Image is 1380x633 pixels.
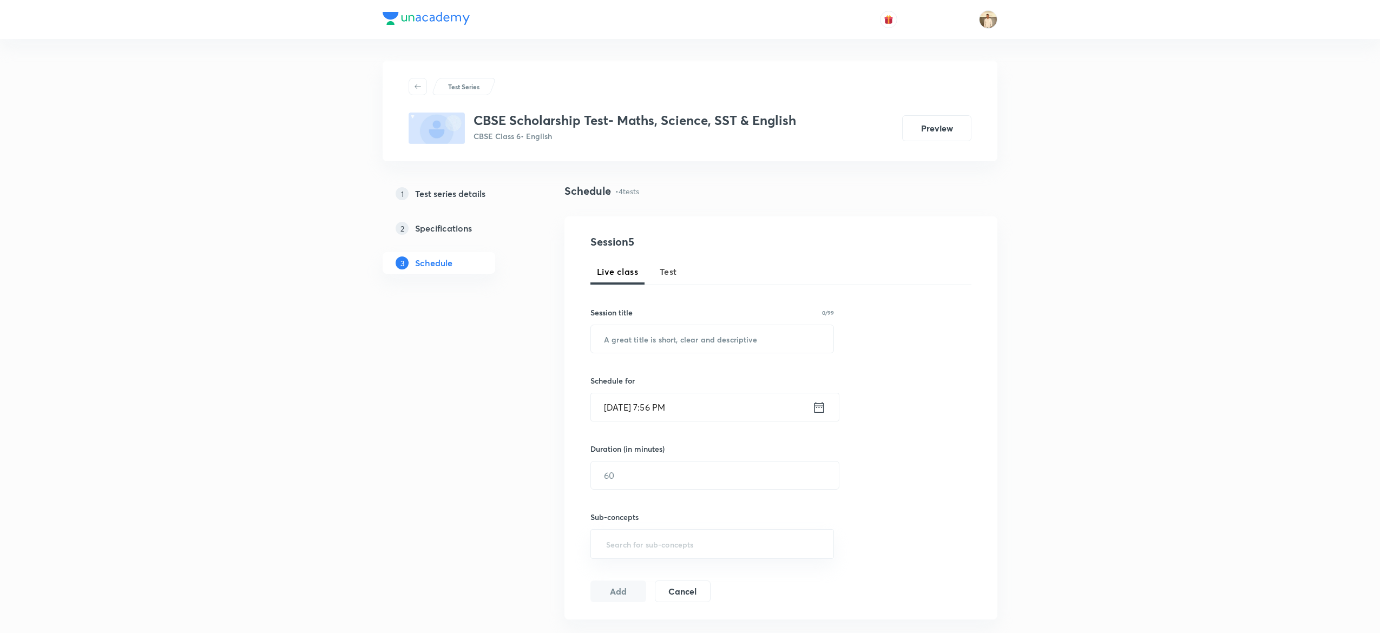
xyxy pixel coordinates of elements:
[902,115,971,141] button: Preview
[822,310,834,315] p: 0/99
[383,12,470,28] a: Company Logo
[474,113,796,128] h3: CBSE Scholarship Test- Maths, Science, SST & English
[396,222,409,235] p: 2
[827,543,830,545] button: Open
[590,375,834,386] h6: Schedule for
[415,187,485,200] h5: Test series details
[655,581,711,602] button: Cancel
[474,130,796,142] p: CBSE Class 6 • English
[884,15,893,24] img: avatar
[590,307,633,318] h6: Session title
[604,534,820,554] input: Search for sub-concepts
[383,12,470,25] img: Company Logo
[597,265,638,278] span: Live class
[590,581,646,602] button: Add
[591,461,839,489] input: 60
[396,187,409,200] p: 1
[396,256,409,269] p: 3
[383,183,530,205] a: 1Test series details
[415,256,452,269] h5: Schedule
[590,234,788,250] h4: Session 5
[660,265,677,278] span: Test
[383,217,530,239] a: 2Specifications
[448,82,479,91] p: Test Series
[590,443,665,454] h6: Duration (in minutes)
[564,183,611,199] h4: Schedule
[615,186,639,197] p: • 4 tests
[590,511,834,523] h6: Sub-concepts
[409,113,465,144] img: fallback-thumbnail.png
[880,11,897,28] button: avatar
[415,222,472,235] h5: Specifications
[979,10,997,29] img: Chandrakant Deshmukh
[591,325,833,353] input: A great title is short, clear and descriptive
